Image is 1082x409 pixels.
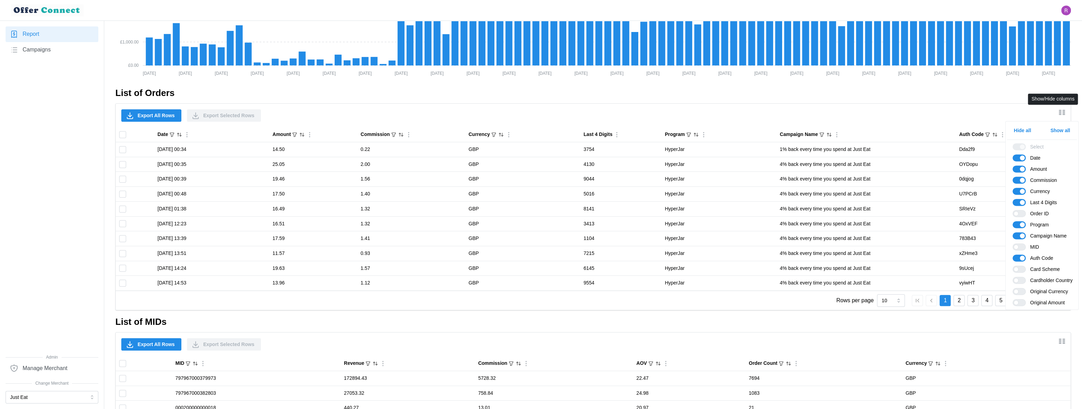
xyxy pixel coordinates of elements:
[1014,125,1031,136] span: Hide all
[580,216,661,231] td: 3413
[959,131,984,138] div: Auth Code
[465,216,580,231] td: GBP
[522,360,530,367] button: Column Actions
[269,261,357,276] td: 19.63
[1026,255,1053,262] span: Auth Code
[580,157,661,172] td: 4130
[1026,243,1039,250] span: MID
[357,187,465,202] td: 1.40
[405,131,412,138] button: Column Actions
[655,360,661,367] button: Sort by AOV descending
[661,246,776,261] td: HyperJar
[465,246,580,261] td: GBP
[357,216,465,231] td: 1.32
[661,172,776,187] td: HyperJar
[956,261,1071,276] td: 9sUcej
[138,338,175,350] span: Export All Rows
[580,187,661,202] td: 5016
[776,201,956,216] td: 4% back every time you spend at Just Eat
[665,131,685,138] div: Program
[580,261,661,276] td: 6145
[115,316,1071,328] h2: List of MIDs
[580,246,661,261] td: 7215
[898,71,911,76] tspan: [DATE]
[361,131,390,138] div: Commission
[636,360,647,367] div: AOV
[120,40,139,45] tspan: £1,000.00
[199,360,207,367] button: Column Actions
[269,246,357,261] td: 11.57
[23,46,51,54] span: Campaigns
[836,296,874,305] p: Rows per page
[251,71,264,76] tspan: [DATE]
[745,371,902,386] td: 7694
[661,231,776,246] td: HyperJar
[661,142,776,157] td: HyperJar
[23,30,39,39] span: Report
[154,142,269,157] td: [DATE] 00:34
[661,216,776,231] td: HyperJar
[956,201,1071,216] td: SRIeVz
[6,380,98,387] span: Change Merchant
[661,187,776,202] td: HyperJar
[953,295,965,306] button: 2
[299,131,305,138] button: Sort by Amount descending
[128,63,139,68] tspan: £0.00
[154,216,269,231] td: [DATE] 12:23
[203,110,254,121] span: Export Selected Rows
[1044,124,1077,137] button: Show all
[785,360,792,367] button: Sort by Order Count descending
[981,295,992,306] button: 4
[287,71,300,76] tspan: [DATE]
[357,201,465,216] td: 1.32
[269,187,357,202] td: 17.50
[119,280,126,287] input: Toggle select row
[776,276,956,290] td: 4% back every time you spend at Just Eat
[465,172,580,187] td: GBP
[956,231,1071,246] td: 783B43
[119,161,126,168] input: Toggle select row
[119,191,126,198] input: Toggle select row
[776,187,956,202] td: 4% back every time you spend at Just Eat
[780,131,818,138] div: Campaign Name
[11,4,83,16] img: loyalBe Logo
[583,131,612,138] div: Last 4 Digits
[323,71,336,76] tspan: [DATE]
[538,71,551,76] tspan: [DATE]
[745,386,902,401] td: 1083
[465,276,580,290] td: GBP
[1026,199,1057,206] span: Last 4 Digits
[956,276,1071,290] td: vyiwHT
[646,71,659,76] tspan: [DATE]
[1042,71,1055,76] tspan: [DATE]
[1026,299,1065,306] span: Original Amount
[502,71,516,76] tspan: [DATE]
[749,360,777,367] div: Order Count
[956,246,1071,261] td: xZHme3
[172,386,341,401] td: 797967000382803
[398,131,404,138] button: Sort by Commission descending
[776,142,956,157] td: 1% back every time you spend at Just Eat
[143,71,156,76] tspan: [DATE]
[905,360,927,367] div: Currency
[478,360,507,367] div: Commission
[372,360,378,367] button: Sort by Revenue descending
[776,246,956,261] td: 4% back every time you spend at Just Eat
[776,172,956,187] td: 4% back every time you spend at Just Eat
[269,157,357,172] td: 25.05
[357,231,465,246] td: 1.41
[465,142,580,157] td: GBP
[995,295,1006,306] button: 5
[776,261,956,276] td: 4% back every time you spend at Just Eat
[633,371,745,386] td: 22.47
[682,71,695,76] tspan: [DATE]
[970,71,983,76] tspan: [DATE]
[1050,125,1070,136] span: Show all
[580,276,661,290] td: 9554
[902,371,1071,386] td: GBP
[359,71,372,76] tspan: [DATE]
[1026,166,1047,173] span: Amount
[172,371,341,386] td: 797967000379973
[862,71,875,76] tspan: [DATE]
[357,246,465,261] td: 0.93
